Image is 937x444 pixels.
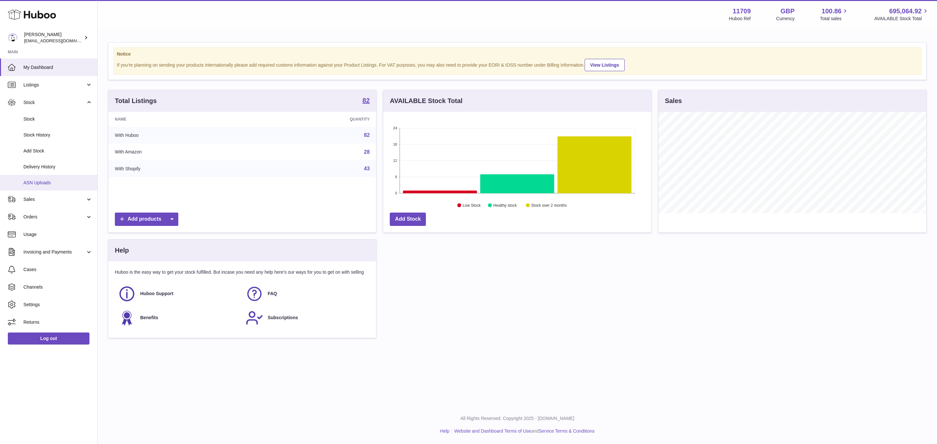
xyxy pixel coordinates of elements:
a: Benefits [118,309,239,327]
span: Benefits [140,315,158,321]
strong: 11709 [733,7,751,16]
a: Service Terms & Conditions [539,428,595,434]
a: Website and Dashboard Terms of Use [454,428,531,434]
div: [PERSON_NAME] [24,32,83,44]
strong: Notice [117,51,918,57]
div: Currency [776,16,795,22]
a: Subscriptions [246,309,367,327]
th: Name [108,112,255,127]
h3: Help [115,246,129,255]
span: Invoicing and Payments [23,249,86,255]
span: Listings [23,82,86,88]
span: Usage [23,231,92,238]
a: 82 [364,132,370,138]
a: View Listings [585,59,625,71]
td: With Shopify [108,160,255,177]
th: Quantity [255,112,376,127]
text: 12 [393,159,397,163]
a: 28 [364,149,370,155]
span: 695,064.92 [889,7,922,16]
p: All Rights Reserved. Copyright 2025 - [DOMAIN_NAME] [103,415,932,422]
div: If you're planning on sending your products internationally please add required customs informati... [117,58,918,71]
td: With Amazon [108,144,255,161]
a: 82 [362,97,370,105]
span: Huboo Support [140,291,173,297]
div: Huboo Ref [729,16,751,22]
strong: 82 [362,97,370,104]
text: 18 [393,142,397,146]
span: Stock History [23,132,92,138]
h3: Total Listings [115,97,157,105]
a: Add Stock [390,213,426,226]
span: Returns [23,319,92,325]
strong: GBP [781,7,794,16]
span: Total sales [820,16,849,22]
span: Delivery History [23,164,92,170]
h3: Sales [665,97,682,105]
a: Log out [8,333,89,344]
span: Subscriptions [268,315,298,321]
span: Stock [23,99,86,106]
a: 100.86 Total sales [820,7,849,22]
span: FAQ [268,291,277,297]
img: internalAdmin-11709@internal.huboo.com [8,33,18,43]
text: Stock over 2 months [531,203,567,208]
span: Orders [23,214,86,220]
span: Stock [23,116,92,122]
span: ASN Uploads [23,180,92,186]
h3: AVAILABLE Stock Total [390,97,462,105]
text: Healthy stock [494,203,517,208]
span: 100.86 [822,7,841,16]
span: Channels [23,284,92,290]
a: 695,064.92 AVAILABLE Stock Total [874,7,929,22]
text: 6 [395,175,397,179]
td: With Huboo [108,127,255,144]
text: 24 [393,126,397,130]
a: Huboo Support [118,285,239,303]
span: AVAILABLE Stock Total [874,16,929,22]
a: Add products [115,213,178,226]
span: [EMAIL_ADDRESS][DOMAIN_NAME] [24,38,96,43]
text: Low Stock [463,203,481,208]
text: 0 [395,191,397,195]
span: My Dashboard [23,64,92,71]
span: Cases [23,267,92,273]
a: Help [440,428,450,434]
p: Huboo is the easy way to get your stock fulfilled. But incase you need any help here's our ways f... [115,269,370,275]
a: FAQ [246,285,367,303]
span: Settings [23,302,92,308]
span: Sales [23,196,86,202]
a: 43 [364,166,370,171]
span: Add Stock [23,148,92,154]
li: and [452,428,594,434]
